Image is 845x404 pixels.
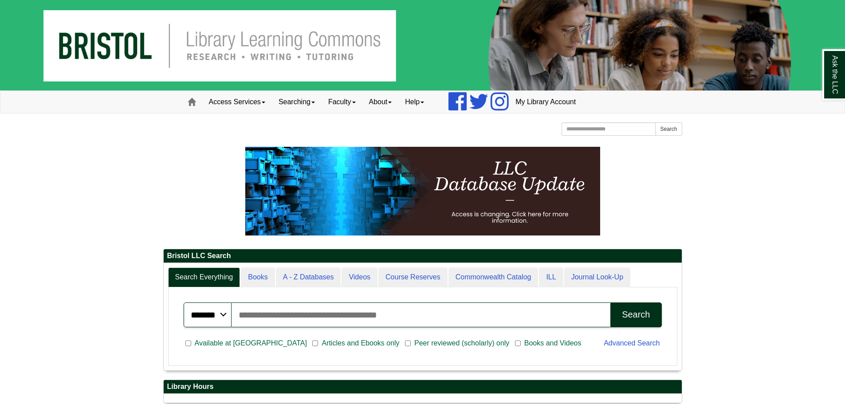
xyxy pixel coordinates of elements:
[185,339,191,347] input: Available at [GEOGRAPHIC_DATA]
[241,267,275,287] a: Books
[245,147,600,235] img: HTML tutorial
[564,267,630,287] a: Journal Look-Up
[164,380,682,394] h2: Library Hours
[362,91,399,113] a: About
[168,267,240,287] a: Search Everything
[521,338,585,349] span: Books and Videos
[398,91,431,113] a: Help
[164,249,682,263] h2: Bristol LLC Search
[604,339,660,347] a: Advanced Search
[378,267,448,287] a: Course Reserves
[202,91,272,113] a: Access Services
[405,339,411,347] input: Peer reviewed (scholarly) only
[539,267,563,287] a: ILL
[272,91,322,113] a: Searching
[655,122,682,136] button: Search
[411,338,513,349] span: Peer reviewed (scholarly) only
[515,339,521,347] input: Books and Videos
[622,310,650,320] div: Search
[342,267,377,287] a: Videos
[312,339,318,347] input: Articles and Ebooks only
[610,302,661,327] button: Search
[191,338,310,349] span: Available at [GEOGRAPHIC_DATA]
[322,91,362,113] a: Faculty
[318,338,403,349] span: Articles and Ebooks only
[448,267,538,287] a: Commonwealth Catalog
[276,267,341,287] a: A - Z Databases
[509,91,582,113] a: My Library Account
